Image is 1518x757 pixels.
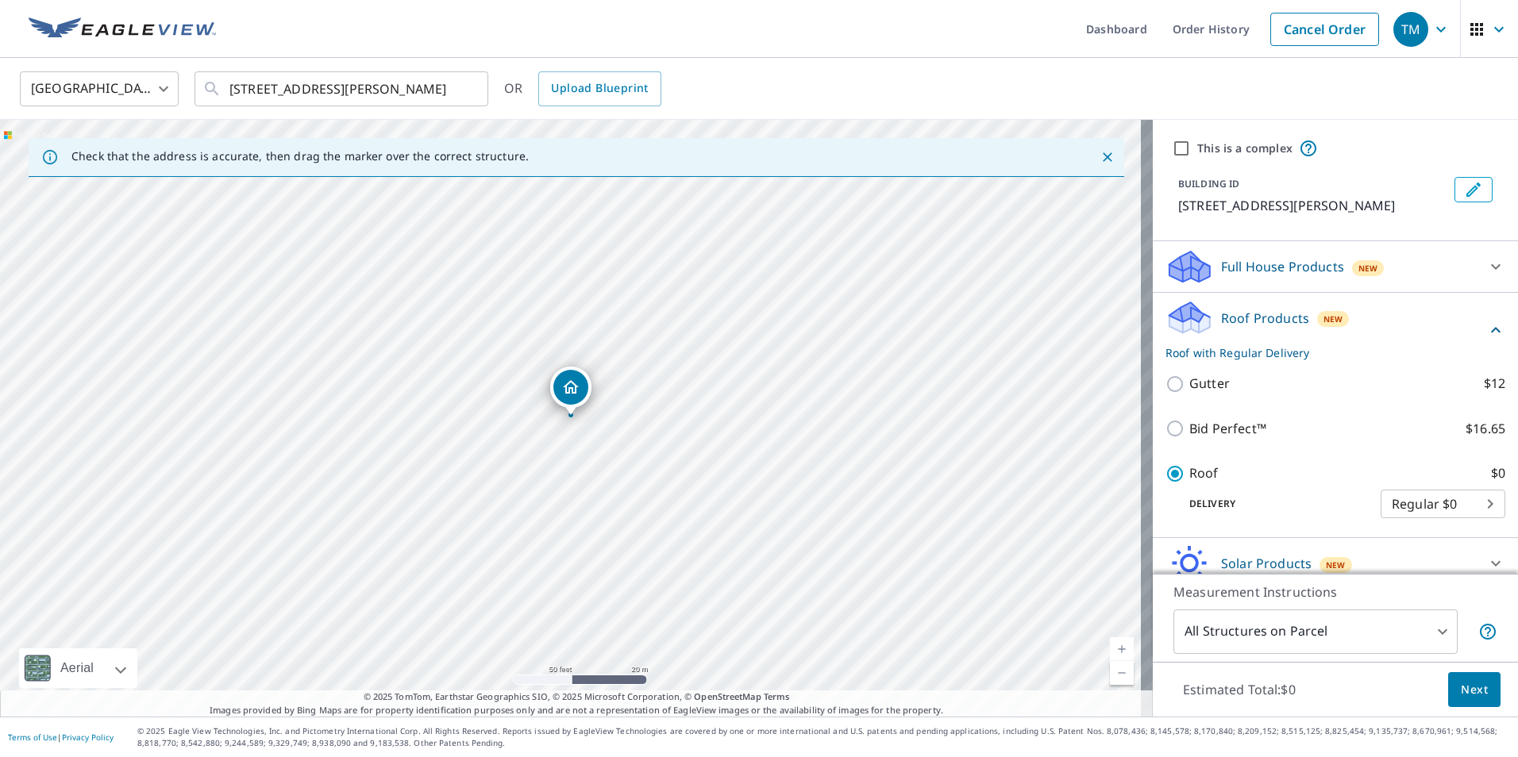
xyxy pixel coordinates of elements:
[8,732,114,742] p: |
[8,732,57,743] a: Terms of Use
[1466,419,1505,439] p: $16.65
[1491,463,1505,483] p: $0
[56,648,98,688] div: Aerial
[229,67,456,111] input: Search by address or latitude-longitude
[1454,177,1493,202] button: Edit building 1
[1197,140,1293,156] label: This is a complex
[1358,262,1378,275] span: New
[1097,147,1118,167] button: Close
[1165,544,1505,582] div: Solar ProductsNew
[1165,344,1486,361] p: Roof with Regular Delivery
[1393,12,1428,47] div: TM
[1484,374,1505,394] p: $12
[1381,482,1505,526] div: Regular $0
[1448,672,1501,708] button: Next
[1165,299,1505,361] div: Roof ProductsNewRoof with Regular Delivery
[1189,419,1266,439] p: Bid Perfect™
[694,690,761,702] a: OpenStreetMap
[1478,622,1497,641] span: Your report will include each building or structure inside the parcel boundary. In some cases, du...
[1461,680,1488,700] span: Next
[20,67,179,111] div: [GEOGRAPHIC_DATA]
[19,648,137,688] div: Aerial
[538,71,661,106] a: Upload Blueprint
[1165,248,1505,286] div: Full House ProductsNew
[1170,672,1308,707] p: Estimated Total: $0
[504,71,661,106] div: OR
[1178,196,1448,215] p: [STREET_ADDRESS][PERSON_NAME]
[364,690,790,704] span: © 2025 TomTom, Earthstar Geographics SIO, © 2025 Microsoft Corporation, ©
[764,690,790,702] a: Terms
[1270,13,1379,46] a: Cancel Order
[551,79,648,98] span: Upload Blueprint
[1326,559,1346,571] span: New
[1221,257,1344,276] p: Full House Products
[1110,637,1134,661] a: Current Level 19, Zoom In
[1189,374,1230,394] p: Gutter
[1221,309,1309,328] p: Roof Products
[1189,463,1219,483] p: Roof
[71,149,529,163] p: Check that the address is accurate, then drag the marker over the correct structure.
[1221,554,1312,573] p: Solar Products
[137,725,1510,749] p: © 2025 Eagle View Technologies, Inc. and Pictometry International Corp. All Rights Reserved. Repo...
[1173,609,1458,654] div: All Structures on Parcel
[62,732,114,743] a: Privacy Policy
[1173,582,1497,601] p: Measurement Instructions
[1323,313,1343,325] span: New
[1110,661,1134,685] a: Current Level 19, Zoom Out
[550,367,591,416] div: Dropped pin, building 1, Residential property, 10915 Sailor Way Saint Paul, MN 55129
[29,17,216,41] img: EV Logo
[1178,177,1239,190] p: BUILDING ID
[1165,497,1381,511] p: Delivery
